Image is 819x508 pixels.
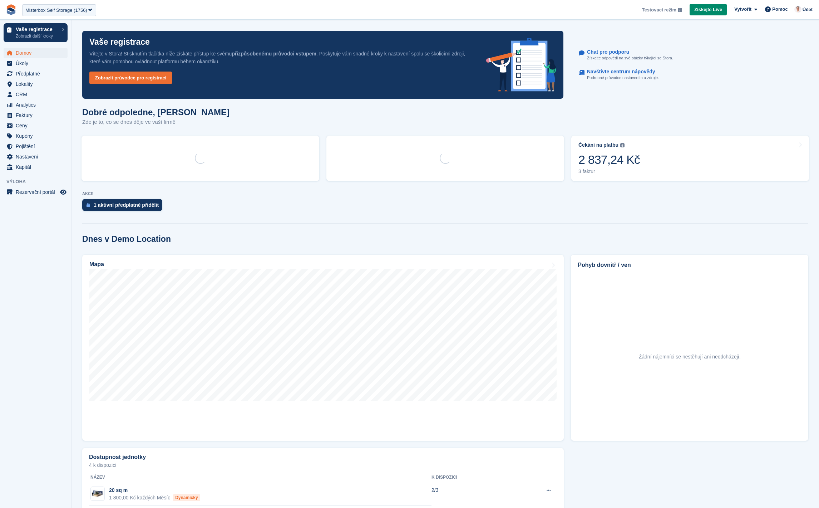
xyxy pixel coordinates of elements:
span: Pojištění [16,141,59,151]
div: Čekání na platbu [578,142,618,148]
span: Rezervační portál [16,187,59,197]
p: AKCE [82,191,808,196]
span: Testovací režim [642,6,677,14]
span: Předplatné [16,69,59,79]
div: 2 837,24 Kč [578,152,640,167]
a: Čekání na platbu 2 837,24 Kč 3 faktur [571,136,809,181]
a: menu [4,89,68,99]
div: 3 faktur [578,168,640,175]
a: menu [4,79,68,89]
p: Navštivte centrum nápovědy [587,69,655,75]
span: Vytvořit [734,6,751,13]
a: menu [4,100,68,110]
h2: Dnes v Demo Location [82,234,171,244]
span: Faktury [16,110,59,120]
a: menu [4,110,68,120]
a: menu [4,162,68,172]
div: 20 sq m [109,487,200,494]
th: název [89,472,431,483]
p: Vaše registrace [16,27,58,32]
p: 4 k dispozici [89,463,557,468]
div: Žádní nájemníci se nestěhují ani neodcházejí. [639,353,741,361]
p: Zobrazit další kroky [16,33,58,39]
a: menu [4,131,68,141]
p: Zde je to, co se dnes děje ve vaší firmě [82,118,230,126]
h2: Dostupnost jednotky [89,454,146,460]
img: 20.jpg [91,489,104,499]
span: Účet [803,6,813,13]
a: menu [4,152,68,162]
span: Domov [16,48,59,58]
span: Nastavení [16,152,59,162]
strong: přizpůsobenému průvodci vstupem [232,51,316,57]
p: Vaše registrace [89,38,150,46]
a: menu [4,141,68,151]
img: icon-info-grey-7440780725fd019a000dd9b08b2336e03edf1995a4989e88bcd33f0948082b44.svg [678,8,682,12]
th: K dispozici [431,472,511,483]
img: Petr Hlavicka [794,6,801,13]
a: 1 aktivní předplatné přidělit [82,199,166,215]
a: Zobrazit průvodce pro registraci [89,72,172,84]
a: menu [4,48,68,58]
td: 2/3 [431,483,511,506]
a: menu [4,69,68,79]
a: menu [4,121,68,131]
img: onboarding-info-6c161a55d2c0e0a8cae90662b2fe09162a5109e8cc188191df67fb4f79e88e88.svg [486,38,556,92]
a: Získejte Live [690,4,727,16]
span: Lokality [16,79,59,89]
div: 1 aktivní předplatné přidělit [94,202,159,208]
span: CRM [16,89,59,99]
h2: Mapa [89,261,104,268]
div: 1 800,00 Kč každých Měsíc [109,494,200,502]
p: Chat pro podporu [587,49,667,55]
span: Získejte Live [694,6,722,13]
a: Chat pro podporu Získejte odpovědi na své otázky týkající se Stora. [579,45,801,65]
img: icon-info-grey-7440780725fd019a000dd9b08b2336e03edf1995a4989e88bcd33f0948082b44.svg [620,143,625,147]
a: Vaše registrace Zobrazit další kroky [4,23,68,42]
p: Vítejte v Stora! Stisknutím tlačítka níže získáte přístup ke svému . Poskytuje vám snadné kroky k... [89,50,475,65]
div: Misterbox Self Storage (1756) [25,7,87,14]
span: Pomoc [772,6,788,13]
span: Výloha [6,178,71,185]
span: Úkoly [16,58,59,68]
h1: Dobré odpoledne, [PERSON_NAME] [82,107,230,117]
p: Podrobné průvodce nastavením a zdroje. [587,75,661,81]
span: Ceny [16,121,59,131]
p: Získejte odpovědi na své otázky týkající se Stora. [587,55,673,61]
img: stora-icon-8386f47178a22dfd0bd8f6a31ec36ba5ce8667c1dd55bd0f319d3a0aa187defe.svg [6,4,16,15]
a: menu [4,58,68,68]
span: Kupóny [16,131,59,141]
div: Dynamický [173,494,200,501]
a: Mapa [82,255,564,441]
a: menu [4,187,68,197]
img: active_subscription_to_allocate_icon-d502201f5373d7db506a760aba3b589e785aa758c864c3986d89f69b8ff3... [87,202,90,207]
a: Náhled obchodu [59,188,68,196]
h2: Pohyb dovnitř / ven [578,261,801,269]
a: Navštivte centrum nápovědy Podrobné průvodce nastavením a zdroje. [579,65,801,84]
span: Kapitál [16,162,59,172]
span: Analytics [16,100,59,110]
